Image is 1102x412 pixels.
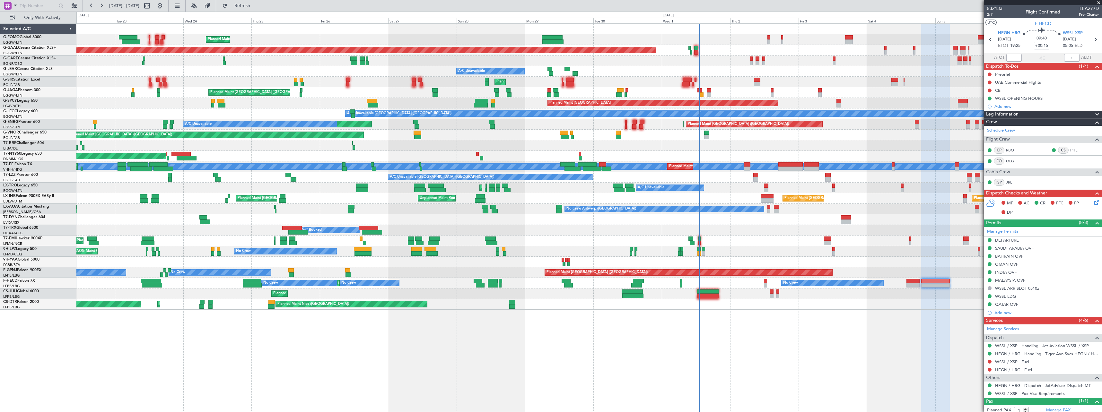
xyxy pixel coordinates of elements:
span: G-LEGC [3,109,17,113]
a: LX-AOACitation Mustang [3,205,49,209]
a: VHHH/HKG [3,167,22,172]
span: CR [1040,200,1045,207]
span: CS-JHH [3,289,17,293]
a: LFPB/LBG [3,305,20,310]
div: Planned Maint [GEOGRAPHIC_DATA] ([GEOGRAPHIC_DATA]) [974,193,1075,203]
div: INDIA OVF [995,270,1017,275]
span: (8/8) [1079,219,1088,226]
a: LFMN/NCE [3,241,22,246]
span: F-GPNJ [3,268,17,272]
div: Planned Maint [GEOGRAPHIC_DATA] ([GEOGRAPHIC_DATA]) [273,289,374,298]
a: G-SPCYLegacy 650 [3,99,38,103]
span: T7-DYN [3,215,18,219]
a: EVRA/RIX [3,220,19,225]
a: 9H-LPZLegacy 500 [3,247,37,251]
div: Planned Maint [GEOGRAPHIC_DATA] ([GEOGRAPHIC_DATA]) [481,183,582,193]
a: G-GAALCessna Citation XLS+ [3,46,56,50]
div: No Crew Antwerp ([GEOGRAPHIC_DATA]) [566,204,636,214]
span: 9H-LPZ [3,247,16,251]
span: T7-BRE [3,141,16,145]
div: Planned Maint [GEOGRAPHIC_DATA] ([GEOGRAPHIC_DATA]) [688,119,789,129]
a: T7-BREChallenger 604 [3,141,44,145]
span: LEA277D [1079,5,1099,12]
span: Permits [986,219,1001,227]
a: EGGW/LTN [3,93,22,98]
a: HEGN / HRG - Fuel [995,367,1032,373]
span: G-GAAL [3,46,18,50]
div: Mon 22 [47,18,115,23]
span: T7-EMI [3,236,16,240]
div: [DATE] [663,13,674,18]
div: CB [995,88,1001,93]
span: Refresh [229,4,256,8]
a: T7-LZZIPraetor 600 [3,173,38,177]
a: Manage Services [987,326,1019,332]
span: Services [986,317,1003,324]
a: G-JAGAPhenom 300 [3,88,40,92]
button: UTC [985,20,997,25]
a: G-LEAXCessna Citation XLS [3,67,53,71]
div: WSSL ARR SLOT 0510z [995,286,1039,291]
span: G-SPCY [3,99,17,103]
div: A/C Unavailable [185,119,212,129]
span: 19:25 [1010,43,1020,49]
a: LX-TROLegacy 650 [3,184,38,187]
div: Planned Maint [GEOGRAPHIC_DATA] ([GEOGRAPHIC_DATA]) [71,130,172,140]
span: Pref Charter [1079,12,1099,17]
a: LFPB/LBG [3,294,20,299]
div: Planned Maint [GEOGRAPHIC_DATA] ([GEOGRAPHIC_DATA]) [496,77,598,87]
div: A/C Unavailable [GEOGRAPHIC_DATA] ([GEOGRAPHIC_DATA]) [390,172,494,182]
span: Cabin Crew [986,168,1010,176]
span: F-HECD [1035,20,1051,27]
span: ATOT [994,55,1005,61]
div: WSSL OPENING HOURS [995,96,1043,101]
a: T7-DYNChallenger 604 [3,215,45,219]
div: SAUDI ARABIA OVF [995,245,1034,251]
a: WSSL / XSP - Fuel [995,359,1029,365]
div: Wed 24 [183,18,252,23]
span: T7-N1960 [3,152,21,156]
span: G-ENRG [3,120,18,124]
div: Planned Maint Sofia [159,299,192,309]
span: LX-TRO [3,184,17,187]
div: Sun 28 [457,18,525,23]
a: [PERSON_NAME]/QSA [3,210,41,214]
span: (1/4) [1079,63,1088,70]
span: ETOT [998,43,1009,49]
span: 9H-YAA [3,258,18,262]
span: [DATE] [998,36,1011,43]
span: HEGN HRG [998,30,1020,37]
div: Fri 3 [799,18,867,23]
span: WSSL XSP [1063,30,1083,37]
a: JRL [1006,179,1020,185]
a: DNMM/LOS [3,157,23,161]
span: G-LEAX [3,67,17,71]
span: FFC [1056,200,1063,207]
div: Flight Confirmed [1026,9,1060,15]
a: OLG [1006,158,1020,164]
a: EGLF/FAB [3,178,20,183]
div: Planned Maint [GEOGRAPHIC_DATA] ([GEOGRAPHIC_DATA]) [208,35,309,44]
a: WSSL / XSP - Pax Visa Requirements [995,391,1065,396]
a: CS-JHHGlobal 6000 [3,289,39,293]
button: Only With Activity [7,13,70,23]
input: Trip Number [20,1,57,11]
div: CP [994,147,1004,154]
div: QATAR OVF [995,302,1018,307]
div: No Crew [171,268,185,277]
div: FO [994,158,1004,165]
span: 05:05 [1063,43,1073,49]
span: Crew [986,118,997,126]
a: HEGN / HRG - Dispatch - JetAdvisor Dispatch MT [995,383,1091,388]
span: [DATE] [1063,36,1076,43]
a: LTBA/ISL [3,146,18,151]
div: DEPARTURE [995,237,1019,243]
a: EDLW/DTM [3,199,22,204]
span: Only With Activity [17,15,68,20]
div: A/C Unavailable [GEOGRAPHIC_DATA] ([GEOGRAPHIC_DATA]) [347,109,451,118]
a: EGGW/LTN [3,40,22,45]
a: HEGN / HRG - Handling - Tiger Avn Svcs HEGN / HRG [995,351,1099,356]
div: Sat 4 [867,18,935,23]
div: Prebrief [995,72,1010,77]
span: Pax [986,398,993,405]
